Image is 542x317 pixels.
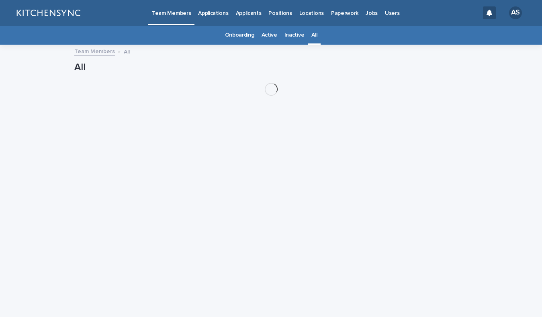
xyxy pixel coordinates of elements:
[74,46,115,56] a: Team Members
[16,5,80,21] img: lGNCzQTxQVKGkIr0XjOy
[74,62,468,73] h1: All
[311,26,317,45] a: All
[284,26,305,45] a: Inactive
[262,26,277,45] a: Active
[509,6,522,19] div: AS
[225,26,254,45] a: Onboarding
[124,47,130,56] p: All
